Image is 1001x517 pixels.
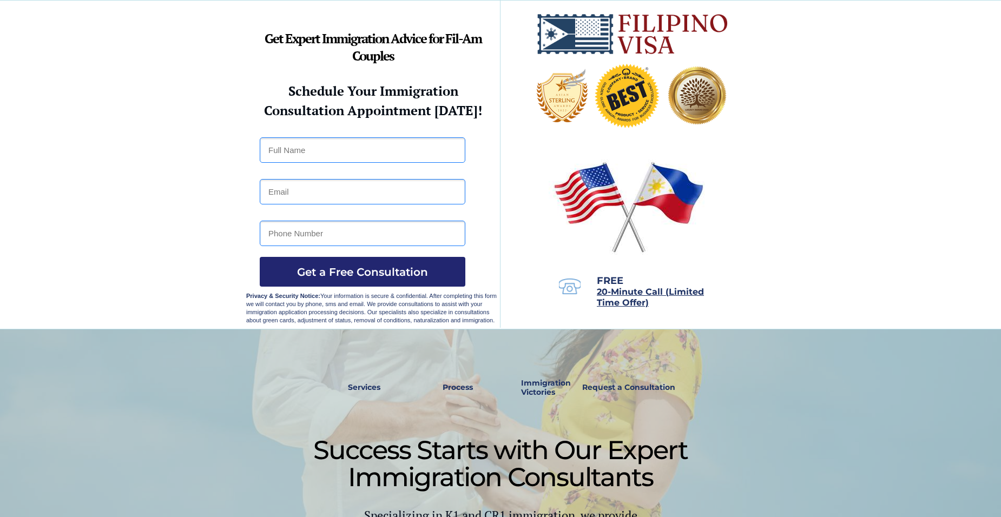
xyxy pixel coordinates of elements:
strong: Process [443,382,473,392]
span: Get a Free Consultation [260,266,465,279]
strong: Consultation Appointment [DATE]! [264,102,482,119]
strong: Get Expert Immigration Advice for Fil-Am Couples [265,30,482,64]
input: Full Name [260,137,465,163]
input: Phone Number [260,221,465,246]
a: Services [340,375,387,400]
span: 20-Minute Call (Limited Time Offer) [597,287,704,308]
a: Request a Consultation [577,375,680,400]
strong: Privacy & Security Notice: [246,293,320,299]
a: Immigration Victories [517,375,553,400]
span: FREE [597,275,623,287]
span: Your information is secure & confidential. After completing this form we will contact you by phon... [246,293,497,323]
strong: Services [348,382,380,392]
strong: Immigration Victories [521,378,571,397]
a: 20-Minute Call (Limited Time Offer) [597,288,704,307]
a: Process [437,375,478,400]
button: Get a Free Consultation [260,257,465,287]
span: Success Starts with Our Expert Immigration Consultants [313,434,688,493]
input: Email [260,179,465,204]
strong: Schedule Your Immigration [288,82,458,100]
strong: Request a Consultation [582,382,675,392]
